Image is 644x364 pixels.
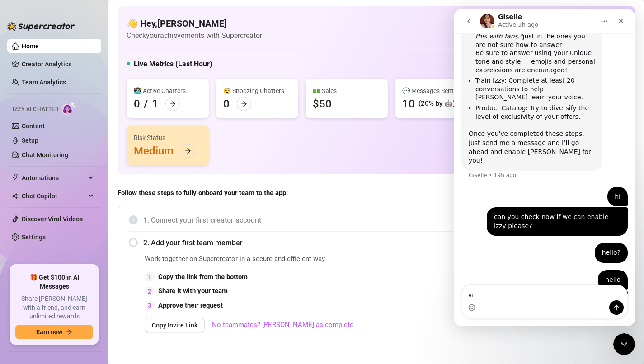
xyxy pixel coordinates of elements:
span: arrow-right [169,101,176,107]
button: Copy Invite Link [145,318,205,332]
span: Work together on Supercreator in a secure and efficient way. [145,254,420,265]
span: Share [PERSON_NAME] with a friend, and earn unlimited rewards [15,294,93,321]
a: Team Analytics [22,79,66,86]
span: Copy Invite Link [152,322,197,329]
iframe: Intercom live chat [613,333,635,355]
div: 3 [145,300,155,310]
span: arrow-right [185,148,191,154]
h4: 👋 Hey, [PERSON_NAME] [127,17,262,30]
div: Giselle • 19h ago [14,163,62,169]
div: 0 [134,97,140,111]
button: Earn nowarrow-right [15,325,93,339]
span: thunderbolt [12,174,19,182]
a: Setup [22,137,38,144]
a: Discover Viral Videos [22,215,83,223]
div: 1 [145,272,155,282]
strong: Share it with your team [158,287,228,295]
div: can you check now if we can enable izzy please? [33,198,174,227]
span: Izzy AI Chatter [13,105,58,114]
div: 2. Add your first team member [129,232,624,254]
div: Denise says… [7,178,174,199]
a: Settings [22,233,46,241]
div: hi [153,178,174,198]
span: Automations [22,171,86,185]
div: 2 [145,286,155,296]
span: Earn now [36,328,62,336]
img: AI Chatter [62,102,76,115]
div: hello? [148,239,166,248]
span: arrow-right [241,101,247,107]
div: Denise says… [7,198,174,234]
div: 😴 Snoozing Chatters [223,86,291,96]
img: Chat Copilot [12,193,18,199]
i: "I’d rather not discuss this with fans." [21,15,140,31]
div: Once you've completed these steps, just send me a message and I’ll go ahead and enable [PERSON_NA... [14,121,141,156]
div: 💬 Messages Sent [402,86,470,96]
span: arrow-right [66,329,72,335]
strong: Approve their request [158,301,223,309]
span: Chat Copilot [22,189,86,203]
img: logo-BBDzfeDw.svg [7,22,75,31]
div: hello [151,266,166,275]
a: Chat Monitoring [22,151,68,159]
li: Product Catalog: Try to diversify the level of exclusivity of your offers. [21,95,141,112]
strong: Copy the link from the bottom [158,273,248,281]
button: Emoji picker [14,295,21,302]
a: Home [22,42,39,50]
span: 2. Add your first team member [143,237,624,248]
li: Train Izzy: Complete at least 20 conversations to help [PERSON_NAME] learn your voice. [21,67,141,93]
h5: Live Metrics (Last Hour) [134,59,212,70]
div: Denise says… [7,234,174,261]
span: 🎁 Get $100 in AI Messages [15,273,93,291]
div: 0 [223,97,230,111]
div: can you check now if we can enable izzy please? [40,204,166,221]
div: 💵 Sales [313,86,381,96]
div: 1 [152,97,158,111]
div: 👩‍💻 Active Chatters [134,86,202,96]
span: 1. Connect your first creator account [143,215,624,226]
div: (20% by 🤖) [418,98,455,109]
div: hi [160,183,166,192]
button: Send a message… [155,291,169,306]
iframe: Intercom live chat [454,9,635,326]
a: Creator Analytics [22,57,94,71]
a: No teammates? [PERSON_NAME] as complete [212,320,353,331]
div: $50 [313,97,332,111]
div: Denise says… [7,261,174,282]
article: Check your achievements with Supercreator [127,30,262,41]
div: hello? [141,234,174,254]
div: Risk Status [134,133,202,143]
a: Content [22,122,45,130]
div: hello [144,261,174,281]
div: 10 [402,97,415,111]
strong: Follow these steps to fully onboard your team to the app: [118,189,288,197]
textarea: Message… [8,276,173,291]
div: 1. Connect your first creator account [129,209,624,231]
